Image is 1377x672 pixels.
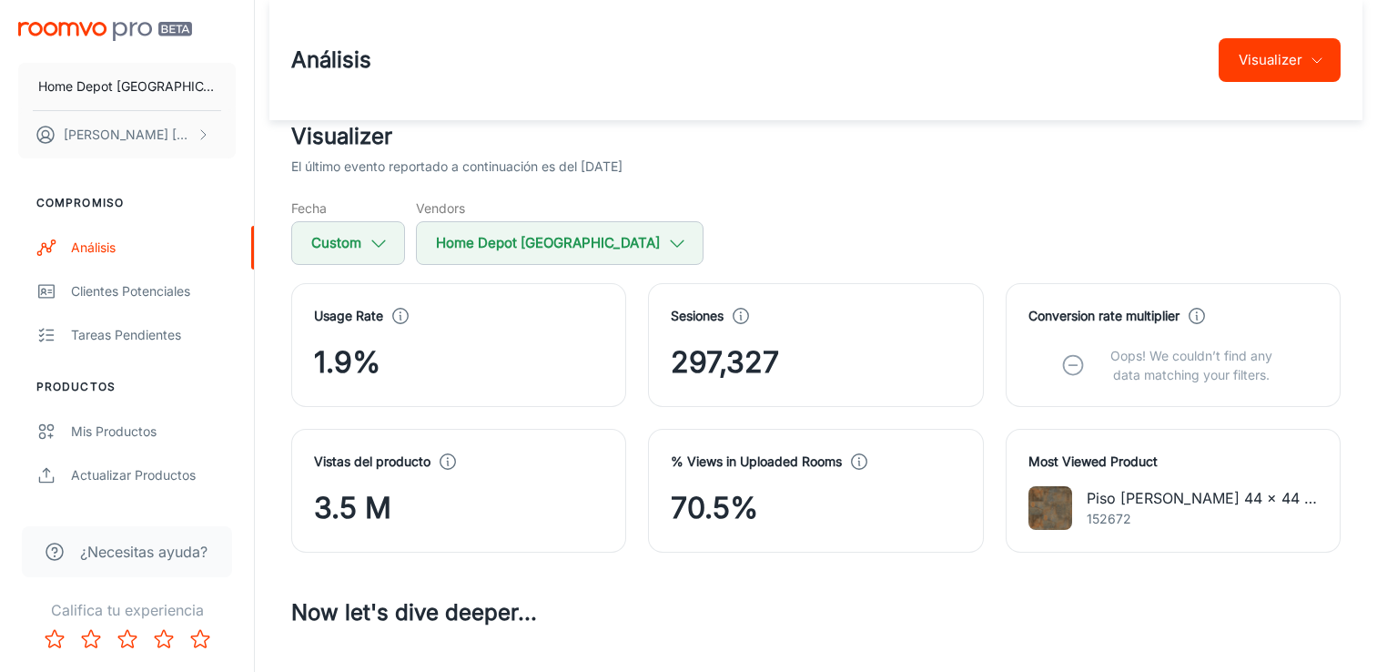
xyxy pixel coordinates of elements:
h1: Análisis [291,44,371,76]
div: Clientes potenciales [71,281,236,301]
h3: Now let's dive deeper... [291,596,1341,629]
button: Custom [291,221,405,265]
div: Mis productos [71,422,236,442]
p: [PERSON_NAME] [PERSON_NAME] [64,125,192,145]
h2: Visualizer [291,120,1341,153]
h4: Vistas del producto [314,452,430,472]
img: Piso cerámico roques 44 x 44 cm caja con 1.92 m2 [1028,486,1072,530]
h5: Vendors [416,199,704,218]
button: Rate 2 star [73,621,109,657]
span: 70.5% [671,486,758,530]
h4: % Views in Uploaded Rooms [671,452,842,472]
p: 152672 [1087,509,1318,529]
button: Rate 1 star [36,621,73,657]
button: Rate 5 star [182,621,218,657]
button: Rate 3 star [109,621,146,657]
h4: Sesiones [671,306,724,326]
div: Tareas pendientes [71,325,236,345]
p: Califica tu experiencia [15,599,239,621]
span: 297,327 [671,341,779,384]
h4: Most Viewed Product [1028,452,1318,472]
button: Visualizer [1219,38,1341,82]
div: Análisis [71,238,236,258]
span: 3.5 M [314,486,391,530]
button: Rate 4 star [146,621,182,657]
p: El último evento reportado a continuación es del [DATE] [291,157,623,177]
h4: Conversion rate multiplier [1028,306,1180,326]
p: Home Depot [GEOGRAPHIC_DATA] [38,76,216,97]
span: ¿Necesitas ayuda? [80,541,208,563]
img: Roomvo PRO Beta [18,22,192,41]
h5: Fecha [291,199,405,218]
div: Actualizar productos [71,465,236,485]
span: 1.9% [314,341,380,384]
button: Home Depot [GEOGRAPHIC_DATA] [416,221,704,265]
button: [PERSON_NAME] [PERSON_NAME] [18,111,236,158]
p: Piso [PERSON_NAME] 44 x 44 cm caja con 1.92 m2 [1087,487,1318,509]
p: Oops! We couldn’t find any data matching your filters. [1097,346,1286,384]
h4: Usage Rate [314,306,383,326]
button: Home Depot [GEOGRAPHIC_DATA] [18,63,236,110]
